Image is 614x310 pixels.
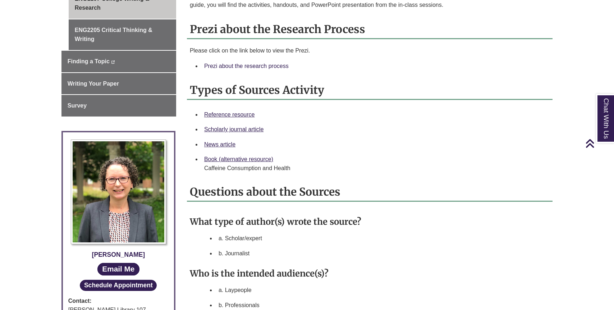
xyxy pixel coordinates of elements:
strong: Contact: [68,296,169,306]
p: Please click on the link below to view the Prezi. [190,46,550,55]
div: [PERSON_NAME] [68,250,169,260]
h2: Questions about the Sources [187,183,553,202]
a: Survey [61,95,176,117]
a: Prezi about the research process [204,63,289,69]
a: Profile Photo [PERSON_NAME] [68,140,169,260]
button: Schedule Appointment [80,280,157,291]
i: This link opens in a new window [111,60,115,64]
strong: Who is the intended audience(s)? [190,268,329,279]
div: Caffeine Consumption and Health [204,164,547,173]
strong: What type of author(s) wrote the source? [190,216,361,227]
a: Writing Your Paper [61,73,176,95]
a: ENG2205 Critical Thinking & Writing [69,19,176,50]
a: Email Me [97,263,139,275]
span: Survey [68,102,87,109]
li: a. Scholar/expert [216,231,550,246]
span: Writing Your Paper [68,81,119,87]
a: News article [204,141,235,147]
li: b. Journalist [216,246,550,261]
a: Reference resource [204,111,255,118]
a: Scholarly journal article [204,126,264,132]
li: a. Laypeople [216,283,550,298]
h2: Types of Sources Activity [187,81,553,100]
h2: Prezi about the Research Process [187,20,553,39]
img: Profile Photo [71,140,166,244]
span: Finding a Topic [68,58,110,64]
a: Finding a Topic [61,51,176,72]
a: Back to Top [585,138,612,148]
a: Book (alternative resource) [204,156,273,162]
